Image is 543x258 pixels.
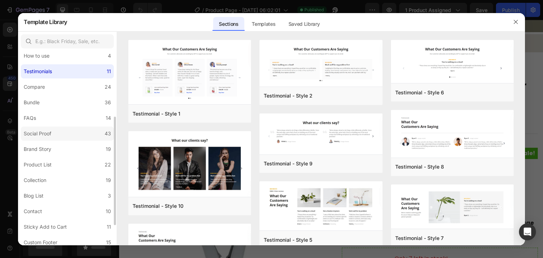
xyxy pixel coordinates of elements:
[24,145,51,153] div: Brand Story
[133,202,183,210] div: Testimonial - Style 10
[391,110,514,159] img: t8.png
[24,52,49,60] div: How to use
[235,165,390,175] p: Reduce headaches and [MEDICAL_DATA]
[244,199,280,216] p: 90-min work time
[21,34,114,48] input: E.g.: Black Friday, Sale, etc.
[108,52,111,60] div: 4
[261,125,298,142] div: $159.99
[17,3,48,10] p: Free Shipping
[519,223,536,240] div: Open Intercom Messenger
[223,75,418,86] p: Get rid of your [MEDICAL_DATA] and tension
[235,148,390,159] p: Release your tight trap muscles
[264,92,313,100] div: Testimonial - Style 2
[259,181,382,232] img: t5.png
[267,93,305,102] p: (224 reviews)
[105,83,111,91] div: 24
[106,238,111,247] div: 15
[259,113,382,150] img: t9.png
[246,17,281,31] div: Templates
[264,159,313,168] div: Testimonial - Style 9
[235,181,390,192] p: Helps with lowering [MEDICAL_DATA] levels and anxiety
[24,83,45,91] div: Compare
[24,17,37,30] img: gempages_570897571409560728-cb2f60ea-abe8-4d54-b5db-4bc585c5be57.png
[107,67,111,76] div: 11
[395,163,444,171] div: Testimonial - Style 8
[395,88,444,97] div: Testimonial - Style 6
[24,207,42,216] div: Contact
[40,20,84,27] p: Free USA Shipping
[275,235,412,243] p: Only 7 left in stock!
[391,184,514,230] img: t7.png
[223,58,419,74] h2: Arelium Neck & Shoulder Massager
[292,199,310,216] img: Alt Image
[321,128,419,139] pre: Save 44%. Last day of the sale!
[24,114,36,122] div: FAQs
[105,98,111,107] div: 36
[24,98,40,107] div: Bundle
[223,199,240,216] img: Alt Image
[213,17,244,31] div: Sections
[24,223,67,231] div: Sticky Add to Cart
[382,199,418,216] p: 3 Massage modes
[264,236,312,244] div: Testimonial - Style 5
[106,207,111,216] div: 10
[106,145,111,153] div: 19
[144,3,280,10] span: Trusted by 12,000+ Customers | ⭐ 1,400+ Verified Reviews
[222,17,235,30] img: gempages_570897571409560728-5ecf736b-5a3f-4b80-a360-b78a283c630f.png
[333,17,345,30] img: gempages_570897571409560728-98a482f9-74ba-431c-8647-49a94728d727.png
[128,40,251,106] img: t1.png
[24,13,67,31] h2: Template Library
[361,199,379,216] img: Alt Image
[128,131,251,198] img: t10.png
[24,238,57,247] div: Custom Footer
[349,20,406,27] p: Fast Customer Support
[133,17,146,30] img: gempages_570897571409560728-dcbdb722-9f6d-4158-a67e-e43faf5e6566.png
[133,110,180,118] div: Testimonial - Style 1
[24,192,43,200] div: Blog List
[313,199,349,216] p: Instant Pain Relief
[24,160,52,169] div: Product List
[106,176,111,184] div: 19
[24,129,51,138] div: Social Proof
[238,20,299,27] p: Satisfaction Guaranteed
[107,223,111,231] div: 11
[105,160,111,169] div: 22
[149,20,192,27] p: 100% Money Back
[395,234,444,242] div: Testimonial - Style 7
[105,129,111,138] div: 43
[108,192,111,200] div: 3
[259,40,382,88] img: t2.png
[24,67,52,76] div: Testimonials
[24,176,46,184] div: Collection
[370,3,397,10] span: Contact Us
[223,125,258,142] div: $89.99
[391,40,514,85] img: t6.png
[283,17,326,31] div: Saved Library
[106,114,111,122] div: 14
